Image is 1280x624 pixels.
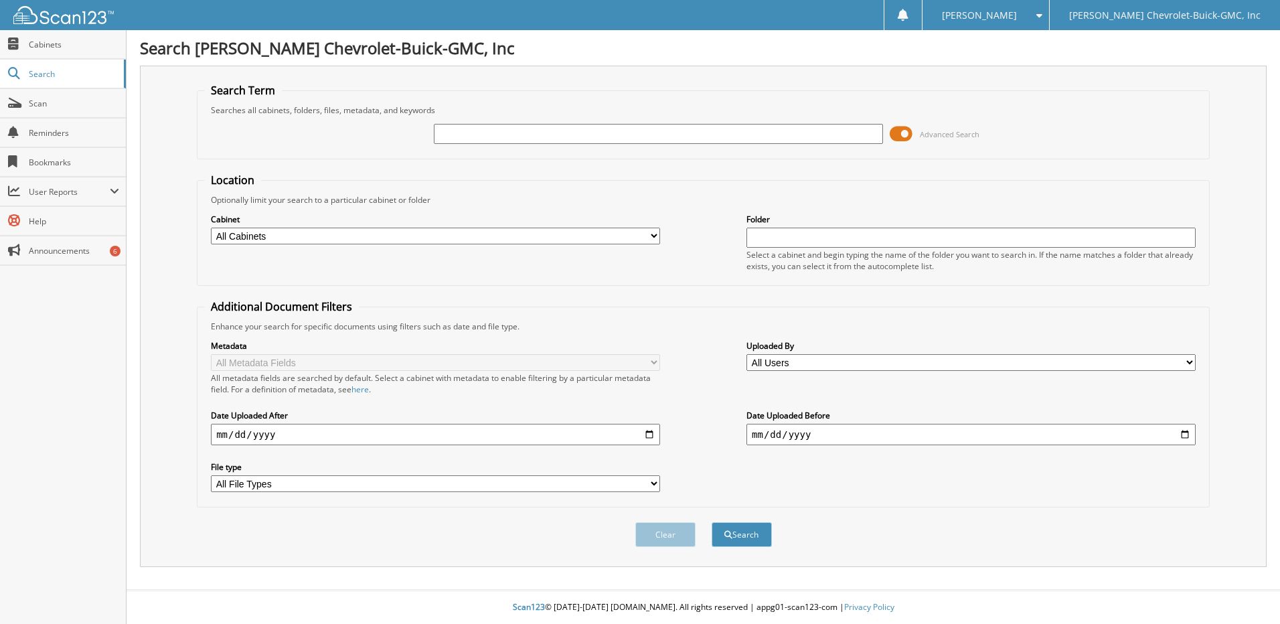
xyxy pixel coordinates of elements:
span: Cabinets [29,39,119,50]
span: [PERSON_NAME] Chevrolet-Buick-GMC, Inc [1069,11,1261,19]
input: start [211,424,660,445]
input: end [746,424,1196,445]
button: Clear [635,522,696,547]
div: Enhance your search for specific documents using filters such as date and file type. [204,321,1202,332]
div: © [DATE]-[DATE] [DOMAIN_NAME]. All rights reserved | appg01-scan123-com | [127,591,1280,624]
div: 6 [110,246,121,256]
legend: Additional Document Filters [204,299,359,314]
div: All metadata fields are searched by default. Select a cabinet with metadata to enable filtering b... [211,372,660,395]
span: Advanced Search [920,129,979,139]
span: Announcements [29,245,119,256]
img: scan123-logo-white.svg [13,6,114,24]
div: Select a cabinet and begin typing the name of the folder you want to search in. If the name match... [746,249,1196,272]
div: Optionally limit your search to a particular cabinet or folder [204,194,1202,206]
span: User Reports [29,186,110,198]
label: Uploaded By [746,340,1196,352]
span: Search [29,68,117,80]
span: Bookmarks [29,157,119,168]
legend: Location [204,173,261,187]
span: Reminders [29,127,119,139]
label: Folder [746,214,1196,225]
label: Date Uploaded After [211,410,660,421]
a: Privacy Policy [844,601,894,613]
h1: Search [PERSON_NAME] Chevrolet-Buick-GMC, Inc [140,37,1267,59]
label: Cabinet [211,214,660,225]
div: Searches all cabinets, folders, files, metadata, and keywords [204,104,1202,116]
span: [PERSON_NAME] [942,11,1017,19]
span: Help [29,216,119,227]
a: here [351,384,369,395]
button: Search [712,522,772,547]
span: Scan [29,98,119,109]
label: File type [211,461,660,473]
span: Scan123 [513,601,545,613]
label: Metadata [211,340,660,352]
label: Date Uploaded Before [746,410,1196,421]
legend: Search Term [204,83,282,98]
